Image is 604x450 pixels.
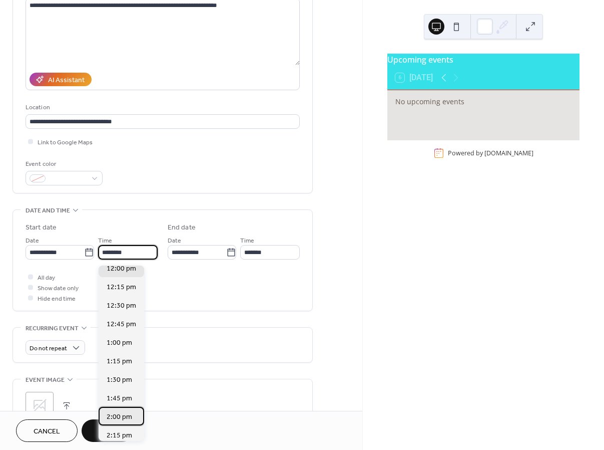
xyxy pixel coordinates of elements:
[448,149,533,157] div: Powered by
[26,222,57,233] div: Start date
[107,338,132,348] span: 1:00 pm
[387,54,579,66] div: Upcoming events
[107,375,132,385] span: 1:30 pm
[107,393,132,404] span: 1:45 pm
[38,137,93,148] span: Link to Google Maps
[107,356,132,367] span: 1:15 pm
[98,236,112,246] span: Time
[16,419,78,442] button: Cancel
[26,236,39,246] span: Date
[38,294,76,304] span: Hide end time
[82,419,133,442] button: Save
[26,323,79,334] span: Recurring event
[38,273,55,283] span: All day
[107,430,132,441] span: 2:15 pm
[168,236,181,246] span: Date
[107,319,136,330] span: 12:45 pm
[107,282,136,293] span: 12:15 pm
[26,102,298,113] div: Location
[26,159,101,169] div: Event color
[26,205,70,216] span: Date and time
[484,149,533,157] a: [DOMAIN_NAME]
[30,343,67,354] span: Do not repeat
[168,222,196,233] div: End date
[26,375,65,385] span: Event image
[34,426,60,437] span: Cancel
[30,73,92,86] button: AI Assistant
[395,96,571,107] div: No upcoming events
[240,236,254,246] span: Time
[107,264,136,274] span: 12:00 pm
[107,412,132,422] span: 2:00 pm
[48,75,85,86] div: AI Assistant
[26,392,54,420] div: ;
[107,301,136,311] span: 12:30 pm
[38,283,79,294] span: Show date only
